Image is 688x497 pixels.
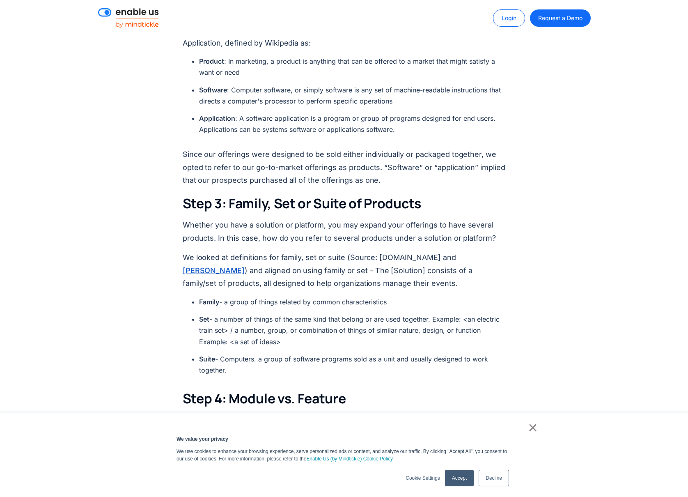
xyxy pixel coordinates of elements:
strong: Suite [199,355,215,363]
li: : Computer software, or simply software is any set of machine-readable instructions that directs ... [199,85,506,107]
a: [PERSON_NAME] [183,265,245,276]
a: Accept [445,470,474,486]
strong: We value your privacy [177,436,228,442]
h3: Step 3: Family, Set or Suite of Products [183,195,506,212]
p: Whether you have a solution or platform, you may expand your offerings to have several products. ... [183,219,506,244]
a: Request a Demo [530,9,590,27]
a: Decline [479,470,509,486]
li: - Computers. a group of software programs sold as a unit and usually designed to work together. [199,354,506,376]
strong: Set [199,315,209,323]
a: Login [493,9,525,27]
a: Cookie Settings [406,474,440,482]
strong: Product [199,57,224,65]
li: - a number of things of the same kind that belong or are used together. Example: <an electric tra... [199,314,506,347]
li: : A software application is a program or group of programs designed for end users. Applications c... [199,113,506,135]
p: Since our offerings were designed to be sold either individually or packaged together, we opted t... [183,148,506,187]
li: - a group of things related by common characteristics [199,297,506,308]
li: : In marketing, a product is anything that can be offered to a market that might satisfy a want o... [199,56,506,78]
h3: Step 4: Module vs. Feature [183,390,506,407]
a: × [528,424,538,431]
strong: Family [199,298,219,306]
p: We looked at definitions for family, set or suite (Source: [DOMAIN_NAME] and ) and aligned on usi... [183,251,506,290]
p: We use cookies to enhance your browsing experience, serve personalized ads or content, and analyz... [177,448,511,462]
a: Enable Us (by Mindtickle) Cookie Policy [306,455,393,462]
iframe: Qualified Messenger [542,302,688,497]
strong: Software [199,86,227,94]
strong: Application [199,114,235,122]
